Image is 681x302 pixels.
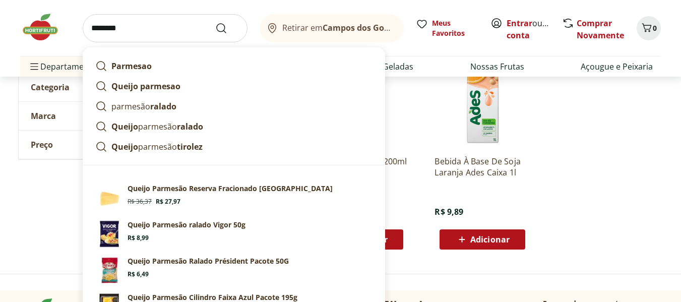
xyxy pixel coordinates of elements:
[128,184,333,194] p: Queijo Parmesão Reserva Fracionado [GEOGRAPHIC_DATA]
[432,18,478,38] span: Meus Favoritos
[91,252,377,288] a: PrincipalQueijo Parmesão Ralado Président Pacote 50GR$ 6,49
[111,141,203,153] p: parmesão
[282,23,394,32] span: Retirar em
[95,256,123,284] img: Principal
[128,198,152,206] span: R$ 36,37
[91,116,377,137] a: Queijoparmesãoralado
[83,14,247,42] input: search
[111,121,138,132] strong: Queijo
[91,137,377,157] a: Queijoparmesãotirolez
[260,14,404,42] button: Retirar emCampos dos Goytacazes/[GEOGRAPHIC_DATA]
[91,216,377,252] a: Queijo Parmesão ralado Vigor 50gR$ 8,99
[177,121,203,132] strong: ralado
[435,206,463,217] span: R$ 9,89
[20,12,71,42] img: Hortifruti
[28,54,40,79] button: Menu
[111,141,138,152] strong: Queijo
[435,156,530,178] a: Bebida À Base De Soja Laranja Ades Caixa 1l
[31,140,53,150] span: Preço
[31,82,70,92] span: Categoria
[128,220,245,230] p: Queijo Parmesão ralado Vigor 50g
[470,61,524,73] a: Nossas Frutas
[435,52,530,148] img: Bebida À Base De Soja Laranja Ades Caixa 1l
[128,234,149,242] span: R$ 8,99
[177,141,203,152] strong: tirolez
[470,235,510,244] span: Adicionar
[91,179,377,216] a: Queijo Parmesão Reserva Fracionado BaselQueijo Parmesão Reserva Fracionado [GEOGRAPHIC_DATA]R$ 36...
[507,17,551,41] span: ou
[111,120,203,133] p: parmesão
[128,256,289,266] p: Queijo Parmesão Ralado Président Pacote 50G
[31,111,56,121] span: Marca
[577,18,624,41] a: Comprar Novamente
[323,22,506,33] b: Campos dos Goytacazes/[GEOGRAPHIC_DATA]
[111,81,180,92] strong: Queijo parmesao
[128,270,149,278] span: R$ 6,49
[91,96,377,116] a: parmesãoralado
[416,18,478,38] a: Meus Favoritos
[440,229,525,250] button: Adicionar
[156,198,180,206] span: R$ 27,97
[637,16,661,40] button: Carrinho
[581,61,653,73] a: Açougue e Peixaria
[111,61,152,72] strong: Parmesao
[19,102,170,130] button: Marca
[507,18,562,41] a: Criar conta
[111,100,176,112] p: parmesão
[95,184,123,212] img: Queijo Parmesão Reserva Fracionado Basel
[19,131,170,159] button: Preço
[653,23,657,33] span: 0
[215,22,239,34] button: Submit Search
[507,18,532,29] a: Entrar
[150,101,176,112] strong: ralado
[91,76,377,96] a: Queijo parmesao
[28,54,101,79] span: Departamentos
[91,56,377,76] a: Parmesao
[19,73,170,101] button: Categoria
